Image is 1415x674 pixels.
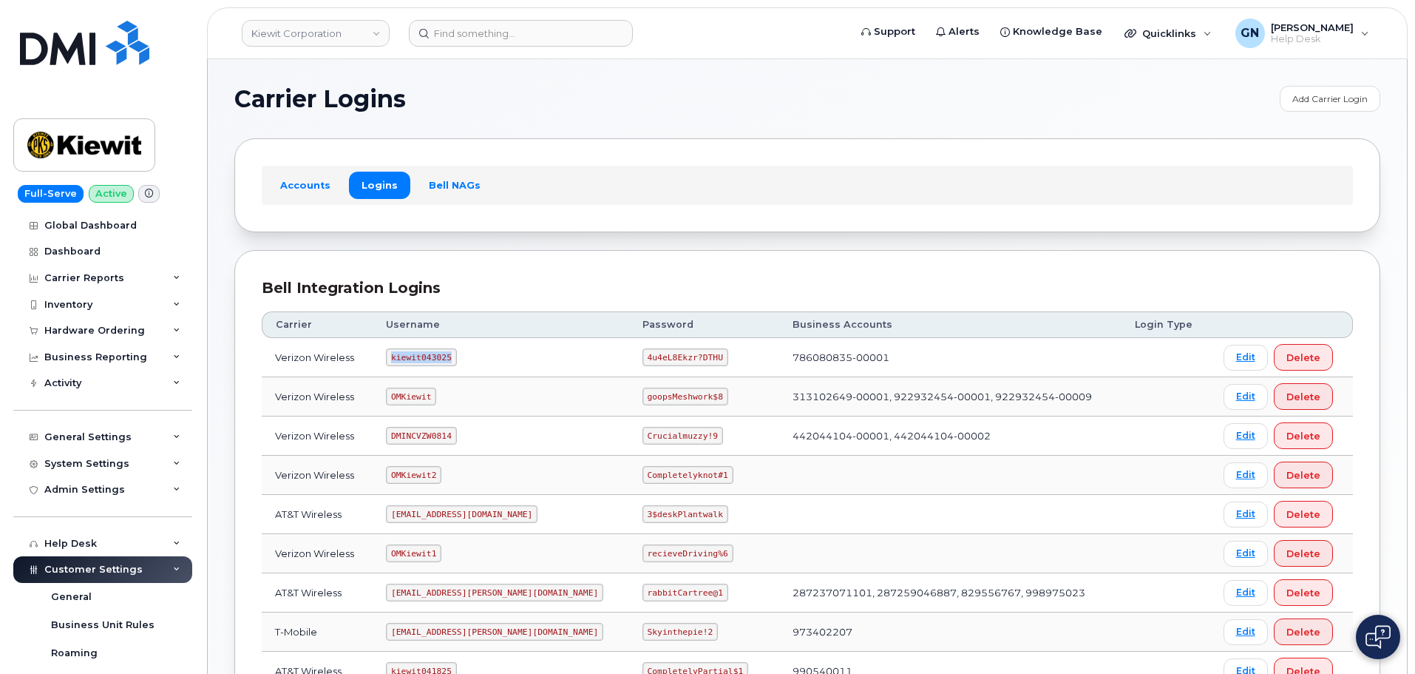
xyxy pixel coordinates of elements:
button: Delete [1274,383,1333,410]
code: recieveDriving%6 [642,545,733,562]
button: Delete [1274,501,1333,528]
td: AT&T Wireless [262,495,373,534]
a: Edit [1224,541,1268,567]
a: Bell NAGs [416,172,493,198]
span: Delete [1286,625,1320,639]
span: Delete [1286,547,1320,561]
th: Login Type [1122,311,1210,338]
td: AT&T Wireless [262,573,373,613]
th: Business Accounts [779,311,1122,338]
button: Delete [1274,462,1333,488]
th: Username [373,311,629,338]
a: Logins [349,172,410,198]
span: Delete [1286,468,1320,482]
a: Edit [1224,619,1268,645]
img: Open chat [1365,625,1391,649]
code: Completelyknot#1 [642,466,733,484]
span: Delete [1286,429,1320,443]
code: Crucialmuzzy!9 [642,427,723,445]
code: rabbitCartree@1 [642,584,728,601]
a: Edit [1224,580,1268,606]
span: Delete [1286,390,1320,404]
code: OMKiewit1 [386,545,441,562]
a: Accounts [268,172,343,198]
td: 287237071101, 287259046887, 829556767, 998975023 [779,573,1122,613]
a: Add Carrier Login [1280,86,1380,112]
button: Delete [1274,619,1333,645]
button: Delete [1274,344,1333,371]
td: 313102649-00001, 922932454-00001, 922932454-00009 [779,377,1122,417]
div: Bell Integration Logins [262,277,1353,299]
span: Carrier Logins [234,88,406,110]
span: Delete [1286,586,1320,600]
span: Delete [1286,351,1320,365]
button: Delete [1274,422,1333,449]
code: 4u4eL8Ekzr?DTHU [642,348,728,366]
code: Skyinthepie!2 [642,623,718,641]
a: Edit [1224,384,1268,410]
a: Edit [1224,502,1268,528]
td: Verizon Wireless [262,417,373,456]
td: Verizon Wireless [262,377,373,417]
td: Verizon Wireless [262,338,373,377]
span: Delete [1286,508,1320,522]
code: kiewit043025 [386,348,456,366]
code: DMINCVZW0814 [386,427,456,445]
th: Password [629,311,779,338]
td: Verizon Wireless [262,534,373,573]
td: T-Mobile [262,613,373,652]
button: Delete [1274,579,1333,606]
td: 442044104-00001, 442044104-00002 [779,417,1122,456]
code: OMKiewit [386,388,436,405]
td: Verizon Wireless [262,456,373,495]
a: Edit [1224,462,1268,488]
code: [EMAIL_ADDRESS][DOMAIN_NAME] [386,505,537,523]
code: [EMAIL_ADDRESS][PERSON_NAME][DOMAIN_NAME] [386,584,603,601]
a: Edit [1224,345,1268,371]
code: OMKiewit2 [386,466,441,484]
code: 3$deskPlantwalk [642,505,728,523]
td: 973402207 [779,613,1122,652]
th: Carrier [262,311,373,338]
code: goopsMeshwork$8 [642,388,728,405]
code: [EMAIL_ADDRESS][PERSON_NAME][DOMAIN_NAME] [386,623,603,641]
a: Edit [1224,423,1268,449]
td: 786080835-00001 [779,338,1122,377]
button: Delete [1274,540,1333,567]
